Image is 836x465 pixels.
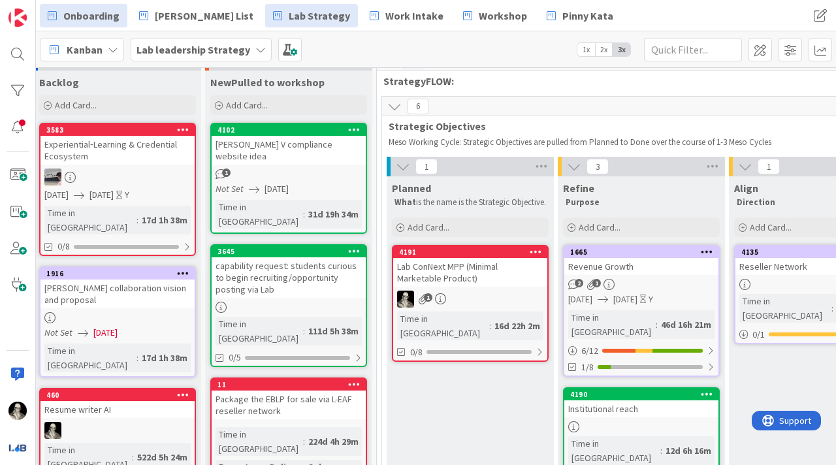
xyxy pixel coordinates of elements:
[44,206,137,234] div: Time in [GEOGRAPHIC_DATA]
[67,42,103,57] span: Kanban
[8,402,27,420] img: WS
[212,246,366,257] div: 3645
[137,213,138,227] span: :
[27,2,59,18] span: Support
[210,123,367,234] a: 4102[PERSON_NAME] V compliance website ideaNot Set[DATE]Time in [GEOGRAPHIC_DATA]:31d 19h 34m
[415,159,438,174] span: 1
[579,221,620,233] span: Add Card...
[479,8,527,24] span: Workshop
[658,317,715,332] div: 46d 16h 21m
[570,248,718,257] div: 1665
[216,200,303,229] div: Time in [GEOGRAPHIC_DATA]
[289,8,350,24] span: Lab Strategy
[44,327,72,338] i: Not Set
[46,125,195,135] div: 3583
[46,391,195,400] div: 460
[44,422,61,439] img: WS
[392,182,431,195] span: Planned
[564,389,718,417] div: 4190Institutional reach
[265,4,358,27] a: Lab Strategy
[57,240,70,253] span: 0/8
[137,43,250,56] b: Lab leadership Strategy
[210,244,367,367] a: 3645capability request: students curious to begin recruiting/opportunity posting via LabTime in [...
[613,43,630,56] span: 3x
[40,268,195,280] div: 1916
[303,324,305,338] span: :
[397,312,489,340] div: Time in [GEOGRAPHIC_DATA]
[40,389,195,401] div: 460
[44,168,61,185] img: jB
[564,246,718,275] div: 1665Revenue Growth
[212,257,366,298] div: capability request: students curious to begin recruiting/opportunity posting via Lab
[393,246,547,287] div: 4191Lab ConNext MPP (Minimal Marketable Product)
[40,168,195,185] div: jB
[581,344,598,358] span: 6 / 12
[305,207,362,221] div: 31d 19h 34m
[581,361,594,374] span: 1/8
[132,450,134,464] span: :
[734,182,758,195] span: Align
[217,125,366,135] div: 4102
[93,326,118,340] span: [DATE]
[217,380,366,389] div: 11
[8,8,27,27] img: Visit kanbanzone.com
[562,8,613,24] span: Pinny Kata
[138,351,191,365] div: 17d 1h 38m
[393,246,547,258] div: 4191
[649,293,653,306] div: Y
[212,136,366,165] div: [PERSON_NAME] V compliance website idea
[40,389,195,418] div: 460Resume writer AI
[489,319,491,333] span: :
[40,4,127,27] a: Onboarding
[216,427,303,456] div: Time in [GEOGRAPHIC_DATA]
[40,401,195,418] div: Resume writer AI
[216,183,244,195] i: Not Set
[399,248,547,257] div: 4191
[563,182,594,195] span: Refine
[656,317,658,332] span: :
[39,266,196,377] a: 1916[PERSON_NAME] collaboration vision and proposalNot Set[DATE]Time in [GEOGRAPHIC_DATA]:17d 1h 38m
[758,159,780,174] span: 1
[362,4,451,27] a: Work Intake
[563,245,720,377] a: 1665Revenue Growth[DATE][DATE]YTime in [GEOGRAPHIC_DATA]:46d 16h 21m6/121/8
[393,258,547,287] div: Lab ConNext MPP (Minimal Marketable Product)
[752,328,765,342] span: 0 / 1
[394,197,546,208] p: is the name is the Strategic Objective.
[40,422,195,439] div: WS
[737,197,775,208] strong: Direction
[385,8,443,24] span: Work Intake
[491,319,543,333] div: 16d 22h 2m
[89,188,114,202] span: [DATE]
[564,246,718,258] div: 1665
[739,294,831,323] div: Time in [GEOGRAPHIC_DATA]
[539,4,621,27] a: Pinny Kata
[155,8,253,24] span: [PERSON_NAME] List
[644,38,742,61] input: Quick Filter...
[212,379,366,419] div: 11Package the EBLP for sale via L-EAF reseller network
[564,400,718,417] div: Institutional reach
[212,391,366,419] div: Package the EBLP for sale via L-EAF reseller network
[303,434,305,449] span: :
[222,168,231,177] span: 1
[40,280,195,308] div: [PERSON_NAME] collaboration vision and proposal
[564,343,718,359] div: 6/12
[568,436,660,465] div: Time in [GEOGRAPHIC_DATA]
[613,293,637,306] span: [DATE]
[662,443,715,458] div: 12d 6h 16m
[40,268,195,308] div: 1916[PERSON_NAME] collaboration vision and proposal
[40,136,195,165] div: Experiential‑Learning & Credential Ecosystem
[210,76,325,89] span: NewPulled to workshop
[424,293,432,302] span: 1
[564,258,718,275] div: Revenue Growth
[134,450,191,464] div: 522d 5h 24m
[568,310,656,339] div: Time in [GEOGRAPHIC_DATA]
[125,188,129,202] div: Y
[407,99,429,114] span: 6
[750,221,792,233] span: Add Card...
[455,4,535,27] a: Workshop
[577,43,595,56] span: 1x
[46,269,195,278] div: 1916
[568,293,592,306] span: [DATE]
[392,245,549,362] a: 4191Lab ConNext MPP (Minimal Marketable Product)WSTime in [GEOGRAPHIC_DATA]:16d 22h 2m0/8
[410,345,423,359] span: 0/8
